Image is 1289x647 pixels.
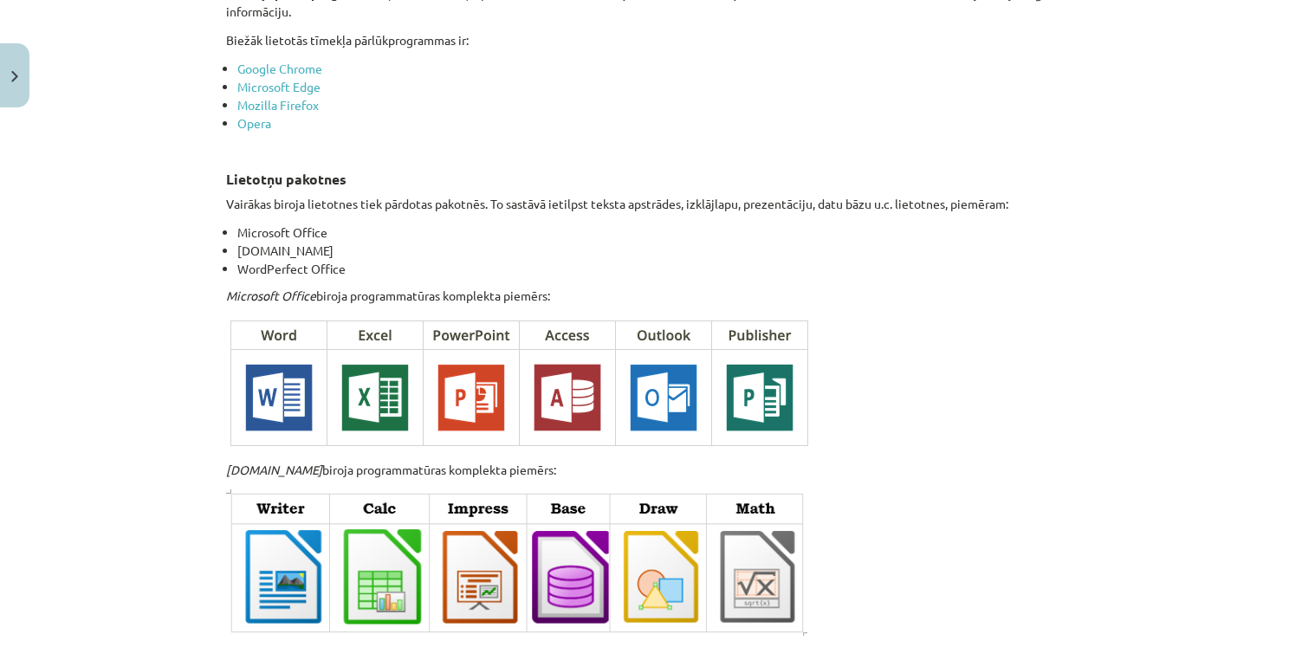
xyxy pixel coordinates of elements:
[237,260,1063,278] li: WordPerfect Office
[226,195,1063,213] p: Vairākas biroja lietotnes tiek pārdotas pakotnēs. To sastāvā ietilpst teksta apstrādes, izklājlap...
[11,71,18,82] img: icon-close-lesson-0947bae3869378f0d4975bcd49f059093ad1ed9edebbc8119c70593378902aed.svg
[237,242,1063,260] li: [DOMAIN_NAME]
[226,31,1063,49] p: Biežāk lietotās tīmekļa pārlūkprogrammas ir:
[226,462,322,477] em: [DOMAIN_NAME]
[237,115,271,131] a: Opera
[237,61,322,76] a: Google Chrome
[237,97,319,113] a: Mozilla Firefox
[226,170,347,188] strong: Lietotņu pakotnes
[237,79,321,94] a: Microsoft Edge
[226,288,316,303] em: Microsoft Office
[237,223,1063,242] li: Microsoft Office
[226,287,1063,305] p: biroja programmatūras komplekta piemērs:
[226,461,1063,479] p: biroja programmatūras komplekta piemērs:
